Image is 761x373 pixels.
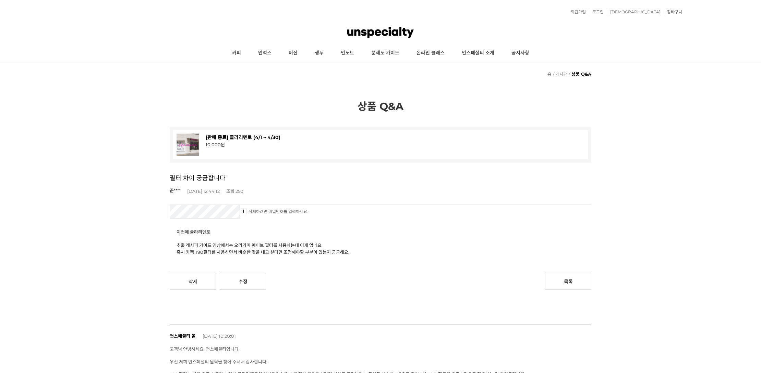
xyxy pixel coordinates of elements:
[358,100,403,113] font: 상품 Q&A
[503,45,538,62] a: 공지사항
[568,69,591,79] li: 현재 위치
[571,71,591,77] strong: 상품 Q&A
[177,242,584,249] p: 추출 레시피 가이드 영상에서는 오리가미 웨이브 필터를 사용하는데 이게 없네요
[170,173,591,182] h3: 필터 차이 궁금합니다
[203,333,236,339] span: [DATE] 10:20:01
[556,72,567,77] a: 게시판
[567,10,586,14] a: 회원가입
[280,45,306,62] a: 머신
[664,10,682,14] a: 장바구니
[363,45,408,62] a: 분쇄도 가이드
[220,273,266,290] a: 수정
[206,134,280,140] a: [판매 종료] 클라리멘토 (4/1 ~ 4/30)
[206,141,584,148] p: 10,000원
[170,273,216,290] a: 삭제
[187,188,220,194] span: [DATE] 12:44:12
[547,72,551,77] a: 홈
[235,188,243,194] span: 250
[589,10,604,14] a: 로그인
[545,273,591,290] a: 목록
[241,209,308,214] span: 삭제하려면 비밀번호를 입력하세요.
[332,45,363,62] a: 언노트
[607,10,661,14] a: [DEMOGRAPHIC_DATA]
[224,45,250,62] a: 커피
[250,45,280,62] a: 언럭스
[177,229,584,236] p: 이번에 클라리멘토
[453,45,503,62] a: 언스페셜티 소개
[408,45,453,62] a: 온라인 클래스
[347,22,414,43] img: 언스페셜티 몰
[306,45,332,62] a: 생두
[170,333,196,339] strong: 언스페셜티 몰
[177,249,584,256] p: 혹시 카펙 T90필터를 사용하면서 비슷한 맛을 내고 싶다면 조정해야할 부분이 있는지 궁금해요.
[226,188,234,194] span: 조회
